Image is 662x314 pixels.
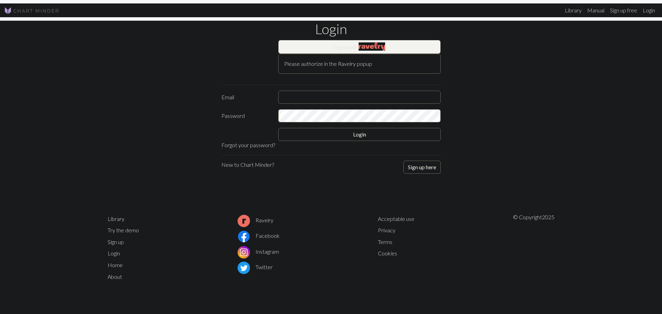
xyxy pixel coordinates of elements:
a: Cookies [378,250,397,256]
a: Twitter [238,264,273,270]
a: Sign up free [607,3,640,17]
button: Loginwith [278,40,441,54]
img: Ravelry logo [238,215,250,227]
p: New to Chart Minder? [221,161,274,169]
a: Acceptable use [378,215,414,222]
a: Home [108,262,123,268]
a: Login [108,250,120,256]
a: Manual [584,3,607,17]
label: Password [217,109,274,122]
a: About [108,273,122,280]
a: Terms [378,239,392,245]
p: © Copyright 2025 [513,213,554,283]
a: Library [108,215,124,222]
div: Please authorize in the Ravelry popup [278,54,441,74]
label: Email [217,91,274,104]
h1: Login [103,21,559,37]
a: Ravelry [238,217,273,223]
img: Twitter logo [238,262,250,274]
img: Ravelry [359,42,385,51]
a: Instagram [238,248,279,255]
a: Privacy [378,227,395,233]
img: Logo [4,7,59,15]
button: Sign up here [403,161,441,174]
a: Library [562,3,584,17]
button: Login [278,128,441,141]
img: Facebook logo [238,230,250,243]
a: Forgot your password? [221,142,275,148]
img: Instagram logo [238,246,250,259]
a: Try the demo [108,227,139,233]
a: Login [640,3,658,17]
a: Sign up [108,239,124,245]
a: Facebook [238,232,280,239]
